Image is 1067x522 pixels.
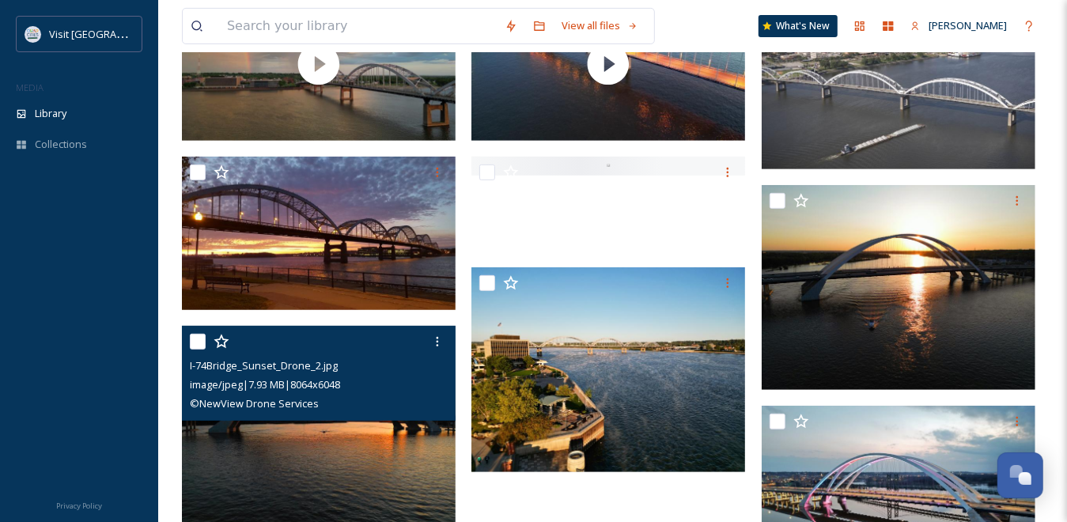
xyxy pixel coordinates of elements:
[929,18,1007,32] span: [PERSON_NAME]
[762,185,1035,391] img: I-74Bridge_Sunset_Drone.jpg
[182,157,456,311] img: Fall Sunset Credit to Shantelle Hahn Davenport Iowa.jpg
[471,267,745,473] img: Centennial_Bridge_Schwiebert.jpg
[554,10,646,41] a: View all files
[997,452,1043,498] button: Open Chat
[25,26,41,42] img: QCCVB_VISIT_vert_logo_4c_tagline_122019.svg
[49,26,172,41] span: Visit [GEOGRAPHIC_DATA]
[35,106,66,121] span: Library
[190,377,340,391] span: image/jpeg | 7.93 MB | 8064 x 6048
[902,10,1015,41] a: [PERSON_NAME]
[16,81,44,93] span: MEDIA
[56,501,102,511] span: Privacy Policy
[56,495,102,514] a: Privacy Policy
[190,358,338,373] span: I-74Bridge_Sunset_Drone_2.jpg
[759,15,838,37] a: What's New
[219,9,497,43] input: Search your library
[190,396,319,410] span: © NewView Drone Services
[35,137,87,152] span: Collections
